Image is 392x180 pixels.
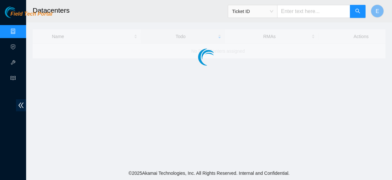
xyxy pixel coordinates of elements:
[232,7,273,16] span: Ticket ID
[277,5,350,18] input: Enter text here...
[10,73,16,86] span: read
[26,166,392,180] footer: © 2025 Akamai Technologies, Inc. All Rights Reserved. Internal and Confidential.
[355,8,360,15] span: search
[371,5,384,18] button: E
[10,11,52,17] span: Field Tech Portal
[350,5,366,18] button: search
[16,99,26,111] span: double-left
[376,7,379,15] span: E
[5,12,52,20] a: Akamai TechnologiesField Tech Portal
[5,7,33,18] img: Akamai Technologies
